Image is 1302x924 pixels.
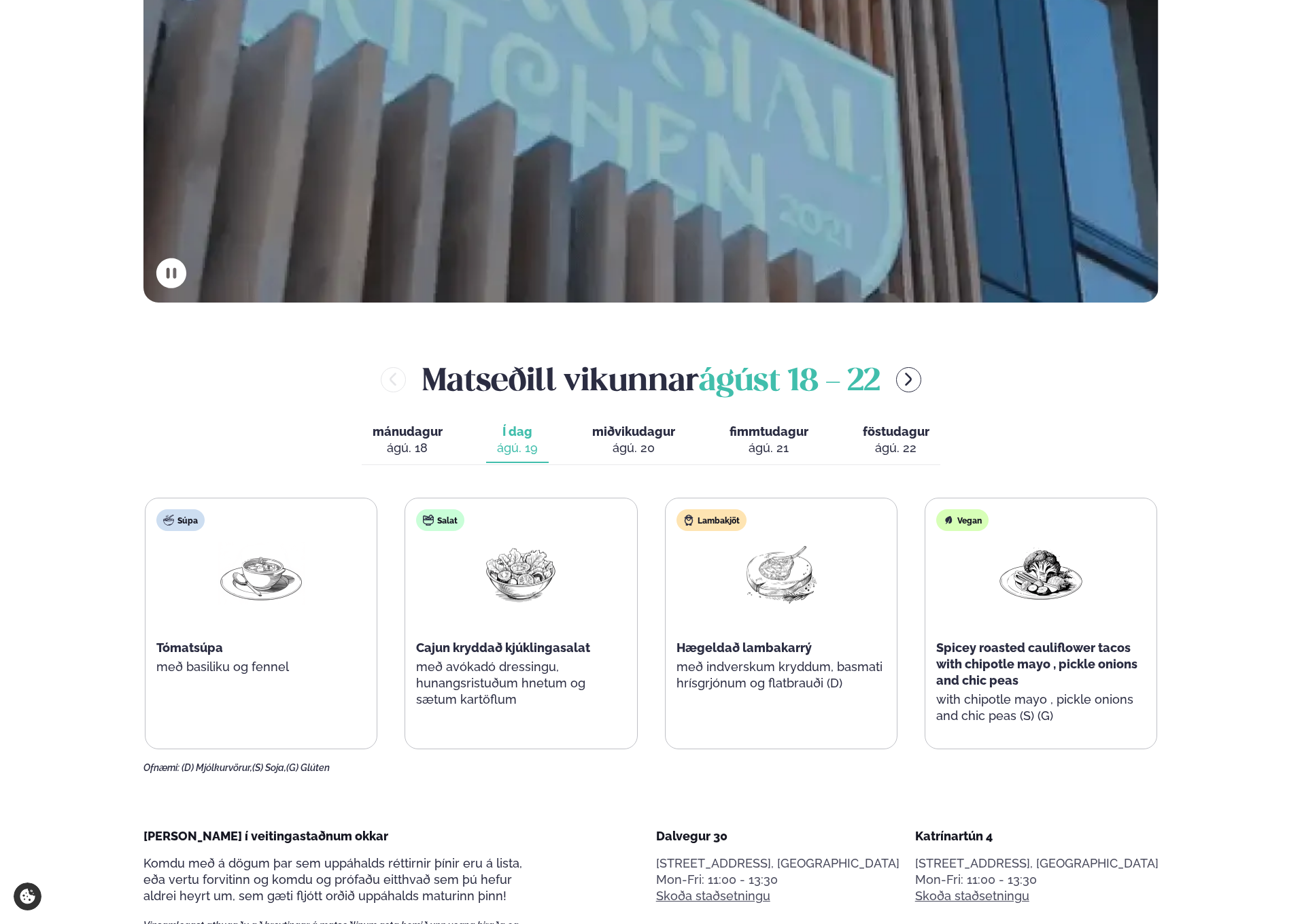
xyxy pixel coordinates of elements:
[286,762,330,773] span: (G) Glúten
[477,542,564,605] img: Salad.png
[676,509,747,531] div: Lambakjöt
[592,424,675,439] span: miðvikudagur
[863,440,929,456] div: ágú. 22
[156,659,366,675] p: með basiliku og fennel
[997,542,1084,605] img: Vegan.png
[423,515,434,526] img: salad.svg
[416,659,626,708] p: með avókadó dressingu, hunangsristuðum hnetum og sætum kartöflum
[936,640,1137,687] span: Spicey roasted cauliflower tacos with chipotle mayo , pickle onions and chic peas
[915,888,1029,904] a: Skoða staðsetningu
[416,640,590,655] span: Cajun kryddað kjúklingasalat
[143,829,388,843] span: [PERSON_NAME] í veitingastaðnum okkar
[381,367,406,392] button: menu-btn-left
[143,856,522,903] span: Komdu með á dögum þar sem uppáhalds réttirnir þínir eru á lista, eða vertu forvitinn og komdu og ...
[676,640,812,655] span: Hægeldað lambakarrý
[683,515,694,526] img: Lamb.svg
[863,424,929,439] span: föstudagur
[163,515,174,526] img: soup.svg
[730,424,808,439] span: fimmtudagur
[14,883,41,910] a: Cookie settings
[896,367,921,392] button: menu-btn-right
[943,515,954,526] img: Vegan.svg
[252,762,286,773] span: (S) Soja,
[422,357,880,401] h2: Matseðill vikunnar
[156,509,205,531] div: Súpa
[581,418,686,463] button: miðvikudagur ágú. 20
[936,691,1146,724] p: with chipotle mayo , pickle onions and chic peas (S) (G)
[218,542,305,605] img: Soup.png
[719,418,819,463] button: fimmtudagur ágú. 21
[915,872,1159,888] div: Mon-Fri: 11:00 - 13:30
[656,828,900,844] div: Dalvegur 30
[373,440,443,456] div: ágú. 18
[656,855,900,872] p: [STREET_ADDRESS], [GEOGRAPHIC_DATA]
[656,888,770,904] a: Skoða staðsetningu
[362,418,453,463] button: mánudagur ágú. 18
[699,367,880,397] span: ágúst 18 - 22
[915,855,1159,872] p: [STREET_ADDRESS], [GEOGRAPHIC_DATA]
[738,542,825,605] img: Lamb-Meat.png
[656,872,900,888] div: Mon-Fri: 11:00 - 13:30
[373,424,443,439] span: mánudagur
[497,440,538,456] div: ágú. 19
[852,418,940,463] button: föstudagur ágú. 22
[182,762,252,773] span: (D) Mjólkurvörur,
[486,418,549,463] button: Í dag ágú. 19
[936,509,989,531] div: Vegan
[676,659,886,691] p: með indverskum kryddum, basmati hrísgrjónum og flatbrauði (D)
[915,828,1159,844] div: Katrínartún 4
[730,440,808,456] div: ágú. 21
[156,640,223,655] span: Tómatsúpa
[143,762,179,773] span: Ofnæmi:
[592,440,675,456] div: ágú. 20
[416,509,464,531] div: Salat
[497,424,538,440] span: Í dag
